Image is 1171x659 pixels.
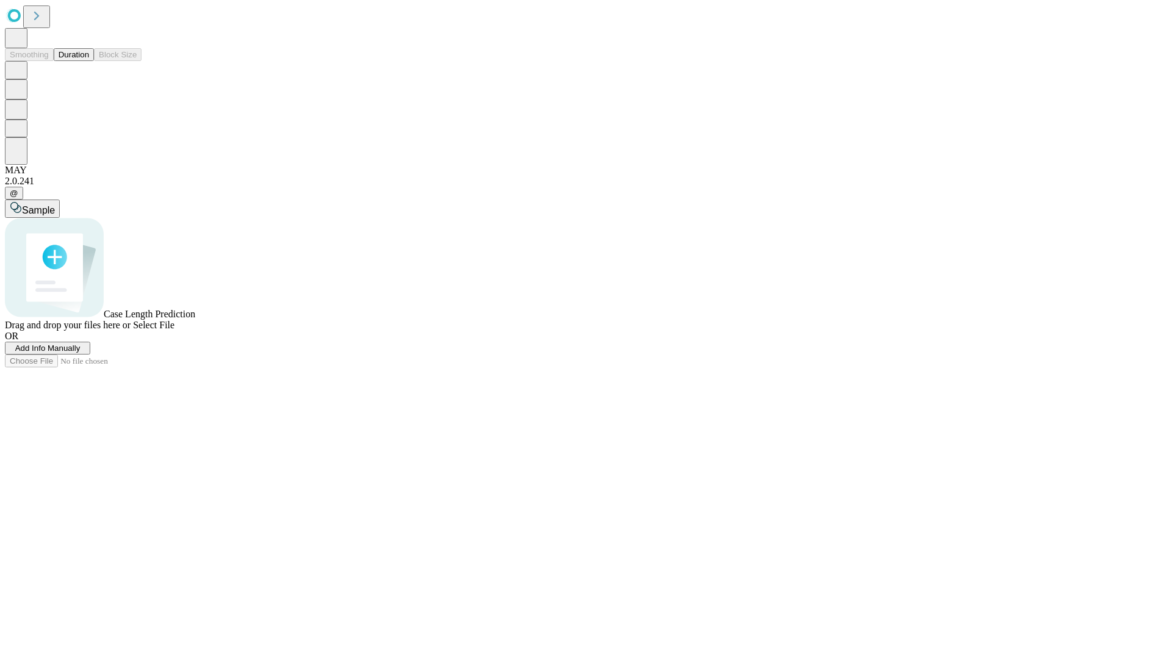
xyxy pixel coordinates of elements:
[54,48,94,61] button: Duration
[5,48,54,61] button: Smoothing
[5,187,23,200] button: @
[5,342,90,355] button: Add Info Manually
[5,320,131,330] span: Drag and drop your files here or
[22,205,55,215] span: Sample
[5,176,1166,187] div: 2.0.241
[133,320,174,330] span: Select File
[5,165,1166,176] div: MAY
[15,344,81,353] span: Add Info Manually
[94,48,141,61] button: Block Size
[5,331,18,341] span: OR
[5,200,60,218] button: Sample
[104,309,195,319] span: Case Length Prediction
[10,189,18,198] span: @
